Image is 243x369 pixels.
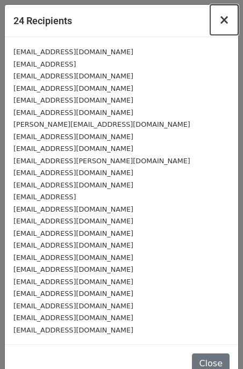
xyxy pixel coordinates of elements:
[13,84,133,92] small: [EMAIL_ADDRESS][DOMAIN_NAME]
[13,120,190,128] small: [PERSON_NAME][EMAIL_ADDRESS][DOMAIN_NAME]
[13,193,76,201] small: [EMAIL_ADDRESS]
[189,317,243,369] iframe: Chat Widget
[13,205,133,213] small: [EMAIL_ADDRESS][DOMAIN_NAME]
[13,133,133,141] small: [EMAIL_ADDRESS][DOMAIN_NAME]
[13,157,190,165] small: [EMAIL_ADDRESS][PERSON_NAME][DOMAIN_NAME]
[210,5,238,35] button: Close
[13,265,133,273] small: [EMAIL_ADDRESS][DOMAIN_NAME]
[13,290,133,298] small: [EMAIL_ADDRESS][DOMAIN_NAME]
[13,96,133,104] small: [EMAIL_ADDRESS][DOMAIN_NAME]
[13,144,133,153] small: [EMAIL_ADDRESS][DOMAIN_NAME]
[13,241,133,249] small: [EMAIL_ADDRESS][DOMAIN_NAME]
[13,229,133,237] small: [EMAIL_ADDRESS][DOMAIN_NAME]
[13,181,133,189] small: [EMAIL_ADDRESS][DOMAIN_NAME]
[13,108,133,117] small: [EMAIL_ADDRESS][DOMAIN_NAME]
[13,314,133,322] small: [EMAIL_ADDRESS][DOMAIN_NAME]
[13,217,133,225] small: [EMAIL_ADDRESS][DOMAIN_NAME]
[13,302,133,310] small: [EMAIL_ADDRESS][DOMAIN_NAME]
[13,72,133,80] small: [EMAIL_ADDRESS][DOMAIN_NAME]
[13,278,133,286] small: [EMAIL_ADDRESS][DOMAIN_NAME]
[13,60,76,68] small: [EMAIL_ADDRESS]
[13,48,133,56] small: [EMAIL_ADDRESS][DOMAIN_NAME]
[219,12,230,27] span: ×
[13,326,133,334] small: [EMAIL_ADDRESS][DOMAIN_NAME]
[13,13,72,28] h5: 24 Recipients
[13,169,133,177] small: [EMAIL_ADDRESS][DOMAIN_NAME]
[13,254,133,262] small: [EMAIL_ADDRESS][DOMAIN_NAME]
